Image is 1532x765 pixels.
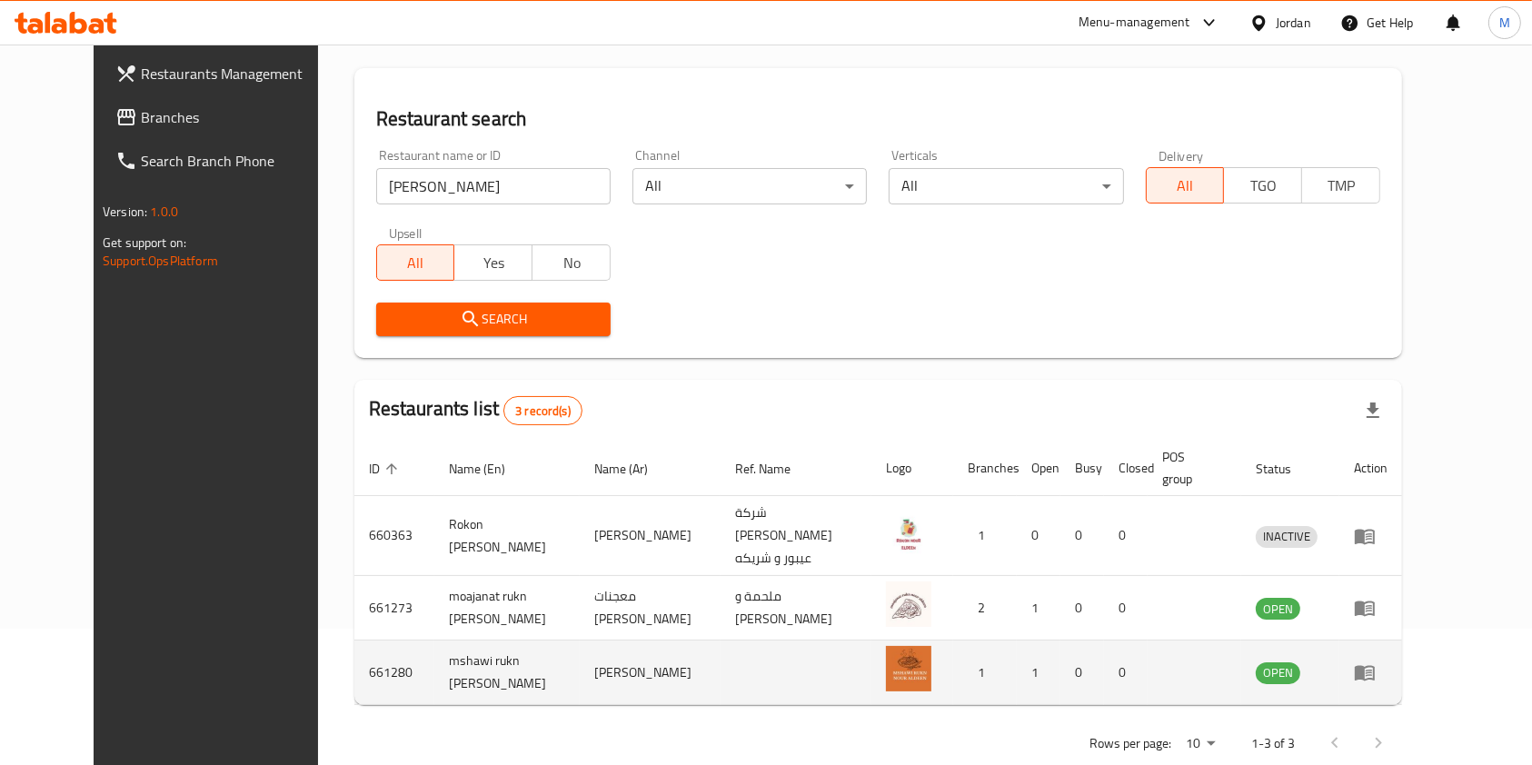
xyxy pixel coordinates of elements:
span: Restaurants Management [141,63,335,84]
td: 661280 [354,641,434,705]
td: 0 [1060,496,1104,576]
button: Search [376,303,611,336]
a: Branches [101,95,350,139]
td: 0 [1104,641,1148,705]
h2: Restaurants list [369,395,582,425]
td: 1 [953,641,1017,705]
span: Search Branch Phone [141,150,335,172]
span: 3 record(s) [504,402,582,420]
div: Jordan [1276,13,1311,33]
button: Yes [453,244,532,281]
td: ملحمة و [PERSON_NAME] [721,576,871,641]
td: mshawi rukn [PERSON_NAME] [434,641,581,705]
span: Search [391,308,596,331]
div: OPEN [1256,598,1300,620]
span: INACTIVE [1256,526,1318,547]
a: Restaurants Management [101,52,350,95]
span: Get support on: [103,231,186,254]
div: Menu [1354,597,1388,619]
span: All [1154,173,1218,199]
td: 2 [953,576,1017,641]
span: All [384,250,448,276]
span: OPEN [1256,599,1300,620]
span: Branches [141,106,335,128]
button: No [532,244,611,281]
span: Name (Ar) [594,458,671,480]
button: TMP [1301,167,1380,204]
th: Logo [871,441,953,496]
table: enhanced table [354,441,1402,705]
div: Menu [1354,525,1388,547]
div: All [632,168,867,204]
td: 0 [1017,496,1060,576]
span: ID [369,458,403,480]
td: [PERSON_NAME] [580,496,720,576]
a: Support.OpsPlatform [103,249,218,273]
img: mshawi rukn nour aldeen [886,646,931,691]
th: Busy [1060,441,1104,496]
span: Yes [462,250,525,276]
td: معجنات [PERSON_NAME] [580,576,720,641]
p: Rows per page: [1089,732,1171,755]
span: Version: [103,200,147,224]
span: OPEN [1256,662,1300,683]
td: 1 [953,496,1017,576]
div: Menu [1354,661,1388,683]
h2: Restaurant search [376,105,1380,133]
th: Branches [953,441,1017,496]
div: INACTIVE [1256,526,1318,548]
p: 1-3 of 3 [1251,732,1295,755]
td: 0 [1104,576,1148,641]
button: All [376,244,455,281]
div: Export file [1351,389,1395,432]
td: Rokon [PERSON_NAME] [434,496,581,576]
th: Open [1017,441,1060,496]
span: Name (En) [449,458,529,480]
div: Rows per page: [1179,730,1222,758]
div: OPEN [1256,662,1300,684]
label: Upsell [389,226,423,239]
img: Rokon Nour Eldeen [886,510,931,555]
td: شركة [PERSON_NAME] عيبور و شريكه [721,496,871,576]
label: Delivery [1159,149,1204,162]
td: 0 [1060,641,1104,705]
td: [PERSON_NAME] [580,641,720,705]
th: Closed [1104,441,1148,496]
button: All [1146,167,1225,204]
span: No [540,250,603,276]
span: TMP [1309,173,1373,199]
a: Search Branch Phone [101,139,350,183]
td: 1 [1017,641,1060,705]
span: Ref. Name [735,458,814,480]
td: 0 [1104,496,1148,576]
div: Total records count [503,396,582,425]
div: All [889,168,1123,204]
td: 0 [1060,576,1104,641]
button: TGO [1223,167,1302,204]
td: moajanat rukn [PERSON_NAME] [434,576,581,641]
span: M [1499,13,1510,33]
span: Status [1256,458,1315,480]
th: Action [1339,441,1402,496]
td: 661273 [354,576,434,641]
input: Search for restaurant name or ID.. [376,168,611,204]
div: Menu-management [1079,12,1190,34]
img: moajanat rukn nour aldeen [886,581,931,627]
td: 660363 [354,496,434,576]
span: 1.0.0 [150,200,178,224]
td: 1 [1017,576,1060,641]
span: TGO [1231,173,1295,199]
span: POS group [1162,446,1219,490]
